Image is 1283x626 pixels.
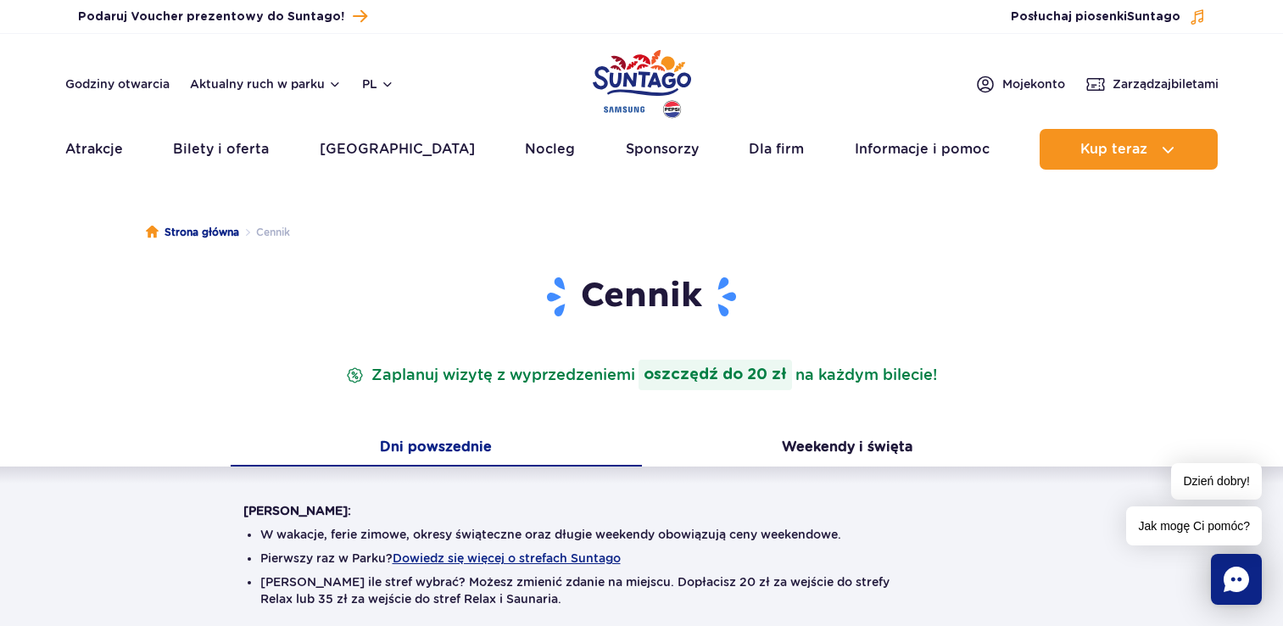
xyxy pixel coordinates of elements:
a: Informacje i pomoc [855,129,990,170]
button: pl [362,75,394,92]
span: Kup teraz [1080,142,1147,157]
a: [GEOGRAPHIC_DATA] [320,129,475,170]
span: Moje konto [1002,75,1065,92]
button: Aktualny ruch w parku [190,77,342,91]
strong: [PERSON_NAME]: [243,504,351,517]
strong: oszczędź do 20 zł [639,360,792,390]
span: Jak mogę Ci pomóc? [1126,506,1262,545]
h1: Cennik [243,275,1040,319]
button: Posłuchaj piosenkiSuntago [1011,8,1206,25]
a: Dla firm [749,129,804,170]
span: Posłuchaj piosenki [1011,8,1180,25]
a: Mojekonto [975,74,1065,94]
p: Zaplanuj wizytę z wyprzedzeniem na każdym bilecie! [343,360,940,390]
li: W wakacje, ferie zimowe, okresy świąteczne oraz długie weekendy obowiązują ceny weekendowe. [260,526,1024,543]
span: Dzień dobry! [1171,463,1262,500]
button: Dowiedz się więcej o strefach Suntago [393,551,621,565]
a: Godziny otwarcia [65,75,170,92]
span: Suntago [1127,11,1180,23]
li: Cennik [239,224,290,241]
li: [PERSON_NAME] ile stref wybrać? Możesz zmienić zdanie na miejscu. Dopłacisz 20 zł za wejście do s... [260,573,1024,607]
a: Strona główna [146,224,239,241]
div: Chat [1211,554,1262,605]
li: Pierwszy raz w Parku? [260,550,1024,567]
span: Zarządzaj biletami [1113,75,1219,92]
a: Zarządzajbiletami [1085,74,1219,94]
button: Kup teraz [1040,129,1218,170]
a: Park of Poland [593,42,691,120]
span: Podaruj Voucher prezentowy do Suntago! [78,8,344,25]
button: Dni powszednie [231,431,642,467]
a: Nocleg [525,129,575,170]
a: Podaruj Voucher prezentowy do Suntago! [78,5,367,28]
a: Sponsorzy [626,129,699,170]
a: Atrakcje [65,129,123,170]
button: Weekendy i święta [642,431,1053,467]
a: Bilety i oferta [173,129,269,170]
